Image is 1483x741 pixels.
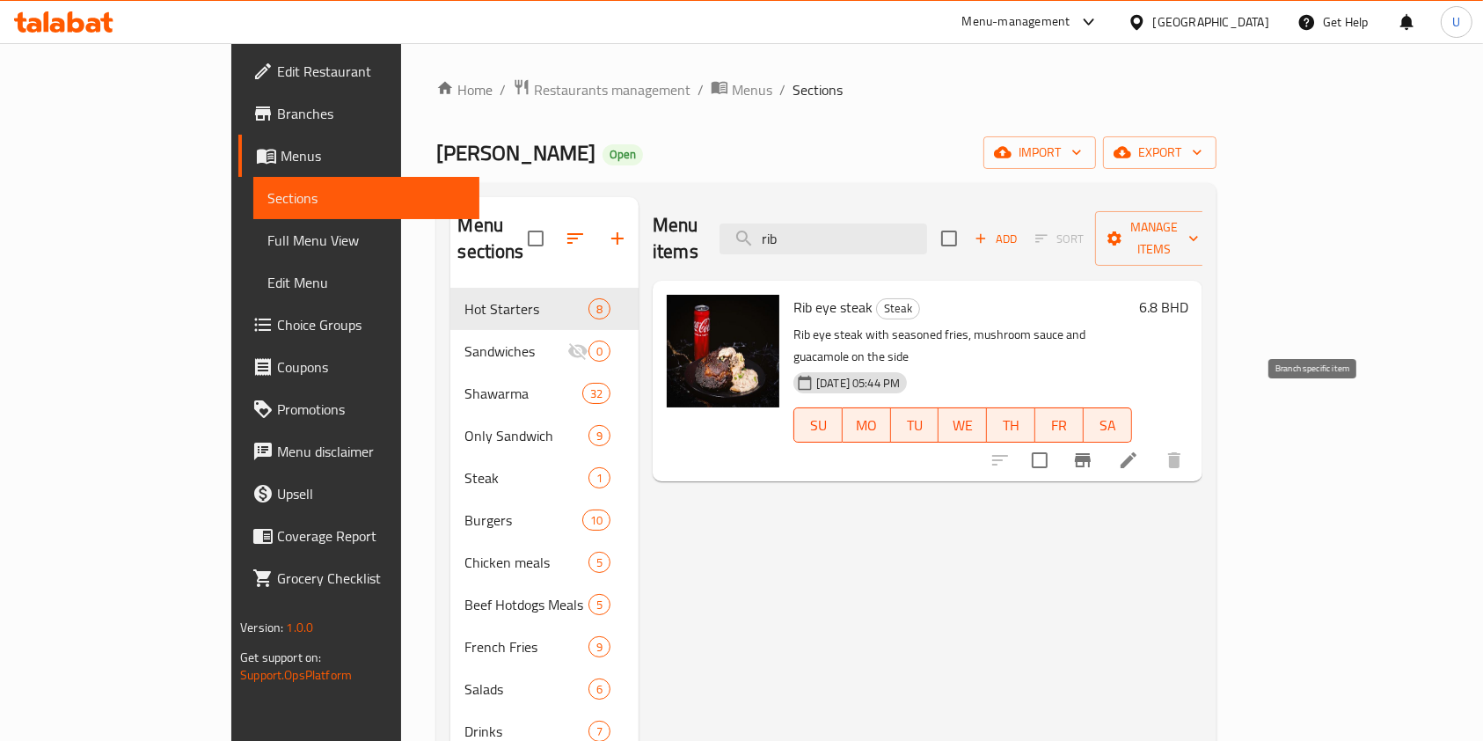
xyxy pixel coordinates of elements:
[582,383,610,404] div: items
[997,142,1082,164] span: import
[588,425,610,446] div: items
[277,525,465,547] span: Coverage Report
[287,616,314,639] span: 1.0.0
[277,103,465,124] span: Branches
[589,428,610,444] span: 9
[711,78,772,101] a: Menus
[732,79,772,100] span: Menus
[720,224,927,254] input: search
[238,430,479,473] a: Menu disclaimer
[464,341,566,362] span: Sandwiches
[253,261,479,304] a: Edit Menu
[436,78,1216,101] nav: breadcrumb
[240,616,283,639] span: Version:
[603,147,643,162] span: Open
[589,597,610,613] span: 5
[843,407,891,443] button: MO
[277,483,465,504] span: Upsell
[1091,413,1125,438] span: SA
[596,217,639,260] button: Add section
[277,61,465,82] span: Edit Restaurant
[589,343,610,360] span: 0
[277,356,465,378] span: Coupons
[464,510,581,531] span: Burgers
[588,636,610,657] div: items
[517,220,554,257] span: Select all sections
[450,288,639,330] div: Hot Starters8
[994,413,1028,438] span: TH
[238,304,479,346] a: Choice Groups
[277,399,465,420] span: Promotions
[450,583,639,626] div: Beef Hotdogs Meals5
[1062,439,1104,481] button: Branch-specific-item
[583,512,610,529] span: 10
[464,679,588,700] span: Salads
[589,639,610,656] span: 9
[1084,407,1132,443] button: SA
[972,229,1019,249] span: Add
[1452,12,1460,32] span: U
[277,568,465,589] span: Grocery Checklist
[534,79,690,100] span: Restaurants management
[793,324,1132,368] p: Rib eye steak with seasoned fries, mushroom sauce and guacamole on the side
[436,133,595,172] span: [PERSON_NAME]
[582,510,610,531] div: items
[464,425,588,446] span: Only Sandwich
[238,50,479,92] a: Edit Restaurant
[588,467,610,488] div: items
[464,636,588,657] span: French Fries
[1153,439,1195,481] button: delete
[793,79,843,100] span: Sections
[464,552,588,573] span: Chicken meals
[793,294,873,320] span: Rib eye steak
[983,136,1096,169] button: import
[464,594,588,615] span: Beef Hotdogs Meals
[450,415,639,457] div: Only Sandwich9
[589,681,610,698] span: 6
[567,341,588,362] svg: Inactive section
[450,457,639,499] div: Steak1
[1153,12,1269,32] div: [GEOGRAPHIC_DATA]
[987,407,1035,443] button: TH
[464,467,588,488] span: Steak
[801,413,836,438] span: SU
[588,341,610,362] div: items
[968,225,1024,253] button: Add
[1035,407,1084,443] button: FR
[589,301,610,318] span: 8
[588,298,610,319] div: items
[450,668,639,710] div: Salads6
[253,219,479,261] a: Full Menu View
[281,145,465,166] span: Menus
[450,626,639,668] div: French Fries9
[1109,216,1199,260] span: Manage items
[238,388,479,430] a: Promotions
[589,554,610,571] span: 5
[513,78,690,101] a: Restaurants management
[931,220,968,257] span: Select section
[588,594,610,615] div: items
[793,407,843,443] button: SU
[450,372,639,415] div: Shawarma32
[240,664,352,686] a: Support.OpsPlatform
[876,298,920,319] div: Steak
[238,135,479,177] a: Menus
[1095,211,1213,266] button: Manage items
[238,515,479,557] a: Coverage Report
[450,499,639,541] div: Burgers10
[267,230,465,251] span: Full Menu View
[240,646,321,669] span: Get support on:
[267,272,465,293] span: Edit Menu
[464,298,588,319] div: Hot Starters
[1103,136,1216,169] button: export
[457,212,528,265] h2: Menu sections
[238,92,479,135] a: Branches
[450,330,639,372] div: Sandwiches0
